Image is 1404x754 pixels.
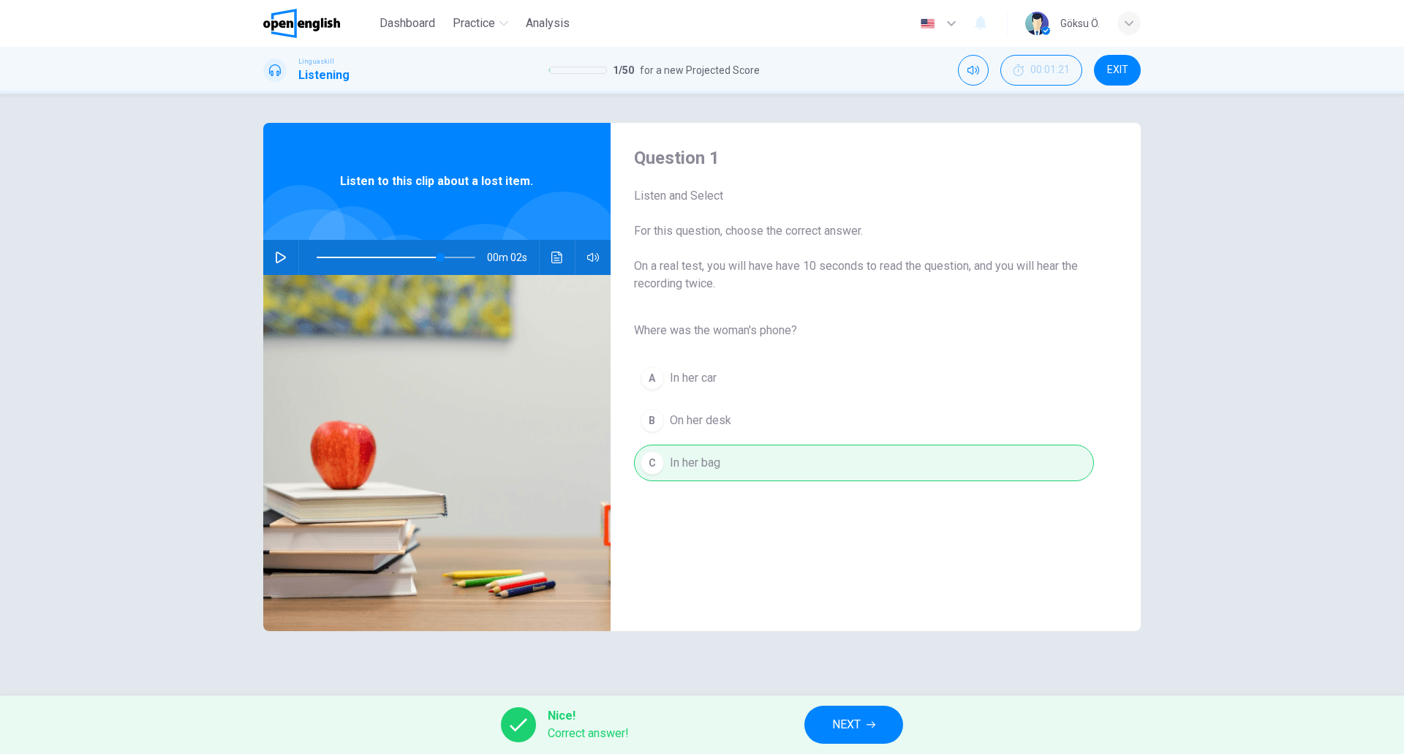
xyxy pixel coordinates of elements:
span: Listen and Select [634,187,1094,205]
img: Listen to this clip about a lost item. [263,275,611,631]
span: NEXT [832,715,861,735]
div: Mute [958,55,989,86]
button: EXIT [1094,55,1141,86]
h4: Question 1 [634,146,1094,170]
img: Profile picture [1025,12,1049,35]
span: For this question, choose the correct answer. [634,222,1094,240]
button: NEXT [804,706,903,744]
button: Dashboard [374,10,441,37]
span: Dashboard [380,15,435,32]
span: Listen to this clip about a lost item. [340,173,533,190]
span: Linguaskill [298,56,334,67]
h1: Listening [298,67,350,84]
img: en [918,18,937,29]
span: 00m 02s [487,240,539,275]
a: OpenEnglish logo [263,9,374,38]
div: Göksu Ö. [1060,15,1100,32]
span: EXIT [1107,64,1128,76]
span: 00:01:21 [1030,64,1070,76]
img: OpenEnglish logo [263,9,340,38]
span: Where was the woman's phone? [634,322,1094,339]
span: for a new Projected Score [640,61,760,79]
span: Correct answer! [548,725,629,742]
button: Click to see the audio transcription [546,240,569,275]
div: Hide [1000,55,1082,86]
span: Analysis [526,15,570,32]
span: Practice [453,15,495,32]
button: Practice [447,10,514,37]
span: 1 / 50 [613,61,634,79]
span: On a real test, you will have have 10 seconds to read the question, and you will hear the recordi... [634,257,1094,293]
button: Analysis [520,10,575,37]
span: Nice! [548,707,629,725]
button: 00:01:21 [1000,55,1082,86]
